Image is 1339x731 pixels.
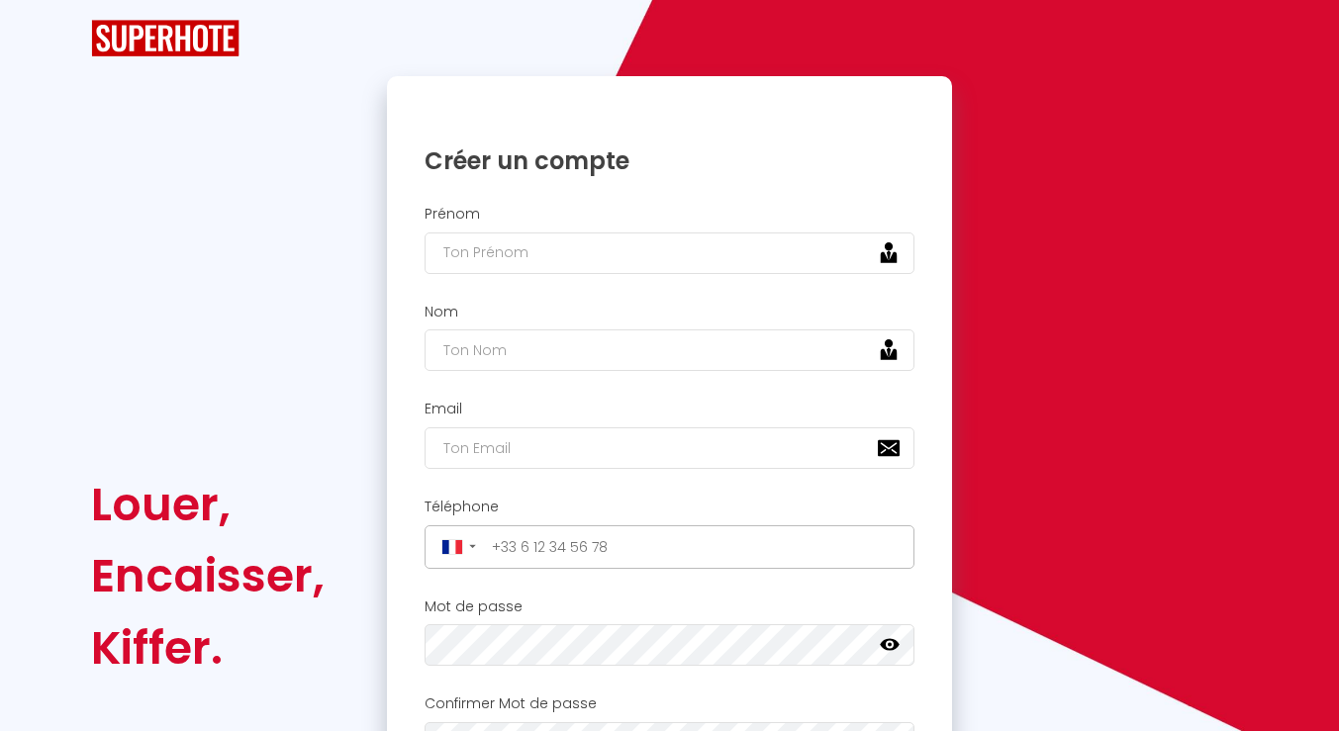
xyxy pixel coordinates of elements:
[91,20,239,56] img: SuperHote logo
[425,145,915,176] h1: Créer un compte
[91,612,325,684] div: Kiffer.
[425,206,915,223] h2: Prénom
[91,469,325,540] div: Louer,
[425,499,915,515] h2: Téléphone
[425,232,915,274] input: Ton Prénom
[425,304,915,320] h2: Nom
[425,695,915,712] h2: Confirmer Mot de passe
[91,540,325,611] div: Encaisser,
[425,401,915,417] h2: Email
[467,542,478,551] span: ▼
[425,329,915,371] input: Ton Nom
[425,598,915,615] h2: Mot de passe
[425,427,915,469] input: Ton Email
[485,531,909,563] input: +33 6 12 34 56 78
